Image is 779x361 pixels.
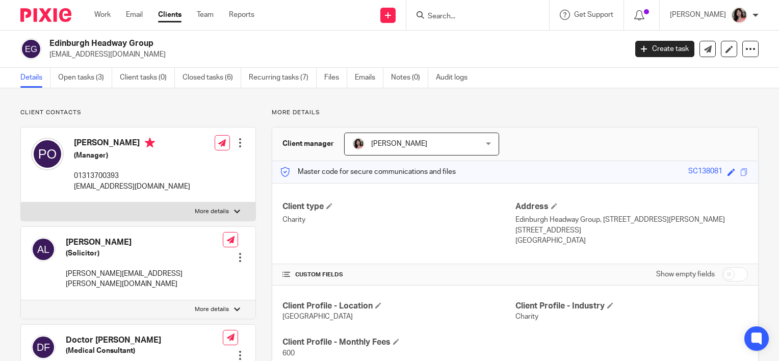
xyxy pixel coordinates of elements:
[94,10,111,20] a: Work
[272,109,759,117] p: More details
[670,10,726,20] p: [PERSON_NAME]
[515,225,748,236] p: [STREET_ADDRESS]
[74,182,190,192] p: [EMAIL_ADDRESS][DOMAIN_NAME]
[66,248,223,259] h5: (Solicitor)
[688,166,722,178] div: SC138081
[74,150,190,161] h5: (Manager)
[515,313,538,320] span: Charity
[66,346,223,356] h5: (Medical Consultant)
[282,350,295,357] span: 600
[515,215,748,225] p: Edinburgh Headway Group, [STREET_ADDRESS][PERSON_NAME]
[352,138,365,150] img: image002.jpg
[49,38,506,49] h2: Edinburgh Headway Group
[656,269,715,279] label: Show empty fields
[74,138,190,150] h4: [PERSON_NAME]
[126,10,143,20] a: Email
[282,301,515,312] h4: Client Profile - Location
[20,68,50,88] a: Details
[282,215,515,225] p: Charity
[31,138,64,170] img: svg%3E
[371,140,427,147] span: [PERSON_NAME]
[282,271,515,279] h4: CUSTOM FIELDS
[229,10,254,20] a: Reports
[282,201,515,212] h4: Client type
[49,49,620,60] p: [EMAIL_ADDRESS][DOMAIN_NAME]
[74,171,190,181] p: 01313700393
[31,335,56,359] img: svg%3E
[731,7,747,23] img: image002.jpg
[436,68,475,88] a: Audit logs
[282,139,334,149] h3: Client manager
[145,138,155,148] i: Primary
[31,237,56,262] img: svg%3E
[635,41,694,57] a: Create task
[20,109,256,117] p: Client contacts
[280,167,456,177] p: Master code for secure communications and files
[515,301,748,312] h4: Client Profile - Industry
[515,236,748,246] p: [GEOGRAPHIC_DATA]
[324,68,347,88] a: Files
[58,68,112,88] a: Open tasks (3)
[515,201,748,212] h4: Address
[66,269,223,290] p: [PERSON_NAME][EMAIL_ADDRESS][PERSON_NAME][DOMAIN_NAME]
[355,68,383,88] a: Emails
[66,237,223,248] h4: [PERSON_NAME]
[158,10,181,20] a: Clients
[249,68,317,88] a: Recurring tasks (7)
[183,68,241,88] a: Closed tasks (6)
[282,337,515,348] h4: Client Profile - Monthly Fees
[195,305,229,314] p: More details
[282,313,353,320] span: [GEOGRAPHIC_DATA]
[195,208,229,216] p: More details
[20,8,71,22] img: Pixie
[66,335,223,346] h4: Doctor [PERSON_NAME]
[574,11,613,18] span: Get Support
[20,38,42,60] img: svg%3E
[427,12,518,21] input: Search
[120,68,175,88] a: Client tasks (0)
[197,10,214,20] a: Team
[391,68,428,88] a: Notes (0)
